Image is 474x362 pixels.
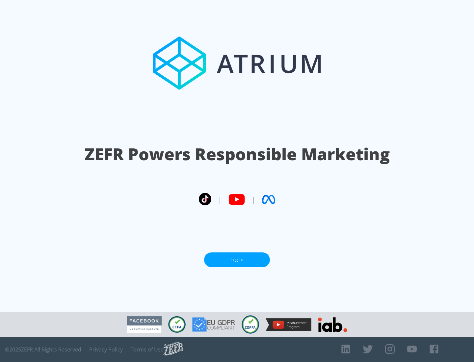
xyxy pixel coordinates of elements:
img: GDPR Compliant [192,317,235,332]
a: Privacy Policy [89,346,123,353]
span: | [218,194,222,204]
img: IAB [318,317,347,332]
a: Terms of Use [131,346,164,353]
span: © 2025 ZEFR All Rights Reserved [5,346,81,353]
a: Log In [204,252,270,267]
img: CCPA Compliant [168,316,186,333]
img: Facebook Marketing Partner [127,316,162,333]
span: | [251,194,255,204]
h1: ZEFR Powers Responsible Marketing [85,143,390,166]
img: COPPA Compliant [242,315,259,334]
img: YouTube Measurement Program [266,318,311,331]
